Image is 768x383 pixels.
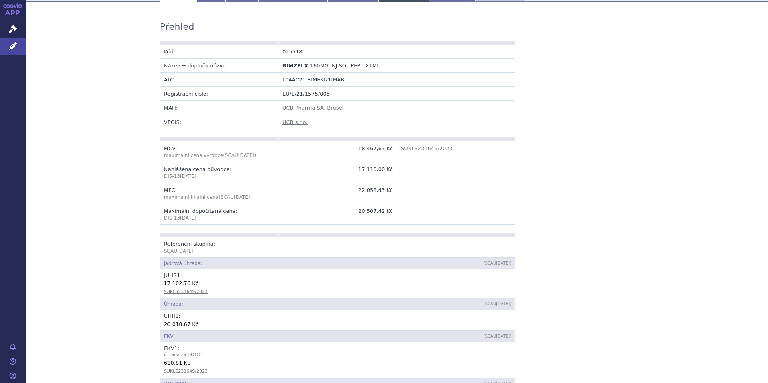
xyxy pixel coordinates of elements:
span: (SCAU ) [484,334,511,338]
span: úhrada za ODTD [164,351,511,359]
td: MCV: [160,141,278,162]
a: UCB Pharma SA, Brusel [282,105,343,111]
span: BIMEKIZUMAB [307,77,344,83]
td: - [278,237,397,258]
span: (SCAU ) [164,153,256,158]
td: MFC: [160,183,278,204]
span: 1 [175,313,178,319]
td: Referenční skupina: [160,237,278,258]
td: Úhrada: [160,298,397,310]
span: 1 [200,352,203,357]
span: (SCAU ) [484,302,511,306]
h3: Přehled [160,22,194,32]
td: EU/1/21/1575/005 [278,87,515,101]
span: [DATE] [177,248,194,254]
p: maximální finální cena [164,194,274,201]
td: EKV : [160,342,515,378]
td: Maximální dopočítaná cena: [160,204,278,224]
td: ATC: [160,73,278,87]
td: Nahlášená cena původce: [160,162,278,183]
div: 20 018,67 Kč [164,320,511,328]
td: Registrační číslo: [160,87,278,101]
span: maximální cena výrobce [164,153,223,158]
td: EKV: [160,330,397,342]
td: Název + doplněk názvu: [160,58,278,72]
p: SCAU [164,248,274,255]
span: [DATE] [234,194,250,200]
a: UCB s.r.o. [282,119,308,125]
span: (SCAU ) [484,261,511,265]
td: MAH: [160,101,278,115]
span: L04AC21 [282,77,306,83]
div: 17 102,76 Kč [164,279,511,287]
span: 160MG INJ SOL PEP 1X1ML [310,63,380,69]
a: SUKLS231649/2023 [164,369,208,374]
td: VPOIS: [160,115,278,129]
td: 0255181 [278,45,397,59]
p: DIS-13 [164,215,274,222]
td: 20 507,42 Kč [278,204,397,224]
a: SUKLS231649/2023 [164,289,208,294]
td: Kód: [160,45,278,59]
div: 610,81 Kč [164,359,511,367]
span: [DATE] [180,173,196,179]
td: 22 058,43 Kč [278,183,397,204]
span: 1 [177,272,180,278]
span: [DATE] [496,334,510,338]
span: [DATE] [496,302,510,306]
td: JUHR : [160,269,515,298]
p: DIS-13 [164,173,274,180]
span: [DATE] [496,261,510,265]
td: 18 467,67 Kč [278,141,397,162]
td: 17 110,00 Kč [278,162,397,183]
td: Jádrová úhrada: [160,257,397,269]
span: [DATE] [180,215,196,221]
a: SUKLS231649/2023 [401,145,453,151]
span: 1 [174,345,178,351]
span: [DATE] [238,153,255,158]
span: BIMZELX [282,63,308,69]
td: UHR : [160,310,515,330]
span: (SCAU ) [219,194,252,200]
